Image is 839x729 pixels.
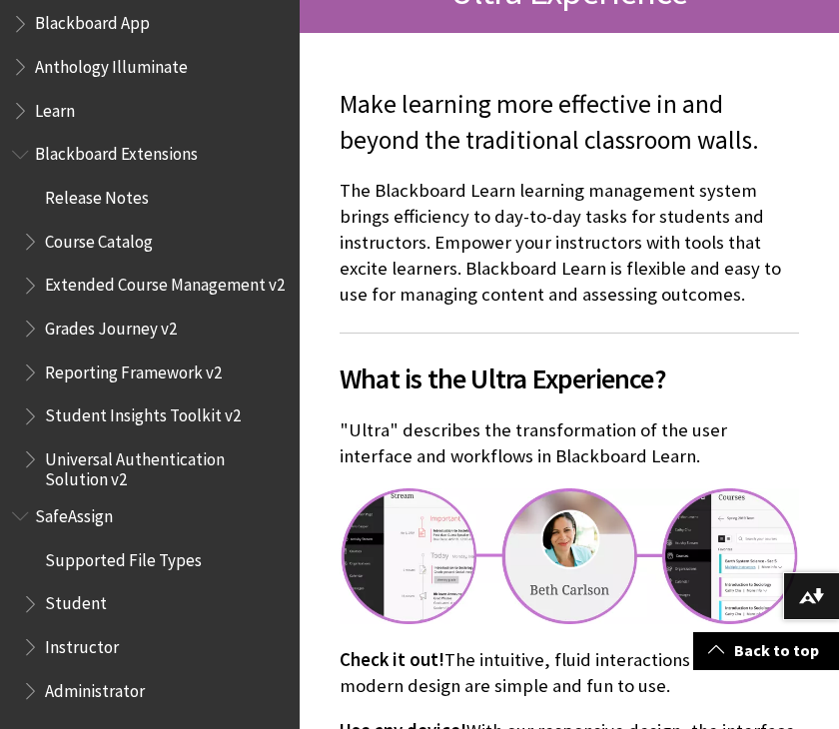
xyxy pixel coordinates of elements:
[45,674,145,701] span: Administrator
[45,181,149,208] span: Release Notes
[45,399,241,426] span: Student Insights Toolkit v2
[45,543,202,570] span: Supported File Types
[340,178,799,309] p: The Blackboard Learn learning management system brings efficiency to day-to-day tasks for student...
[35,50,188,77] span: Anthology Illuminate
[12,138,288,490] nav: Book outline for Blackboard Extensions
[340,358,799,399] span: What is the Ultra Experience?
[340,647,799,699] p: The intuitive, fluid interactions in our modern design are simple and fun to use.
[45,225,153,252] span: Course Catalog
[340,648,444,671] span: Check it out!
[35,499,113,526] span: SafeAssign
[340,87,799,159] p: Make learning more effective in and beyond the traditional classroom walls.
[35,138,198,165] span: Blackboard Extensions
[12,499,288,707] nav: Book outline for Blackboard SafeAssign
[45,269,285,296] span: Extended Course Management v2
[340,417,799,469] p: "Ultra" describes the transformation of the user interface and workflows in Blackboard Learn.
[45,356,222,382] span: Reporting Framework v2
[693,632,839,669] a: Back to top
[45,312,177,339] span: Grades Journey v2
[12,50,288,84] nav: Book outline for Anthology Illuminate
[12,94,288,128] nav: Book outline for Blackboard Learn Help
[45,587,107,614] span: Student
[35,94,75,121] span: Learn
[45,442,286,489] span: Universal Authentication Solution v2
[12,7,288,41] nav: Book outline for Blackboard App Help
[35,7,150,34] span: Blackboard App
[45,630,119,657] span: Instructor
